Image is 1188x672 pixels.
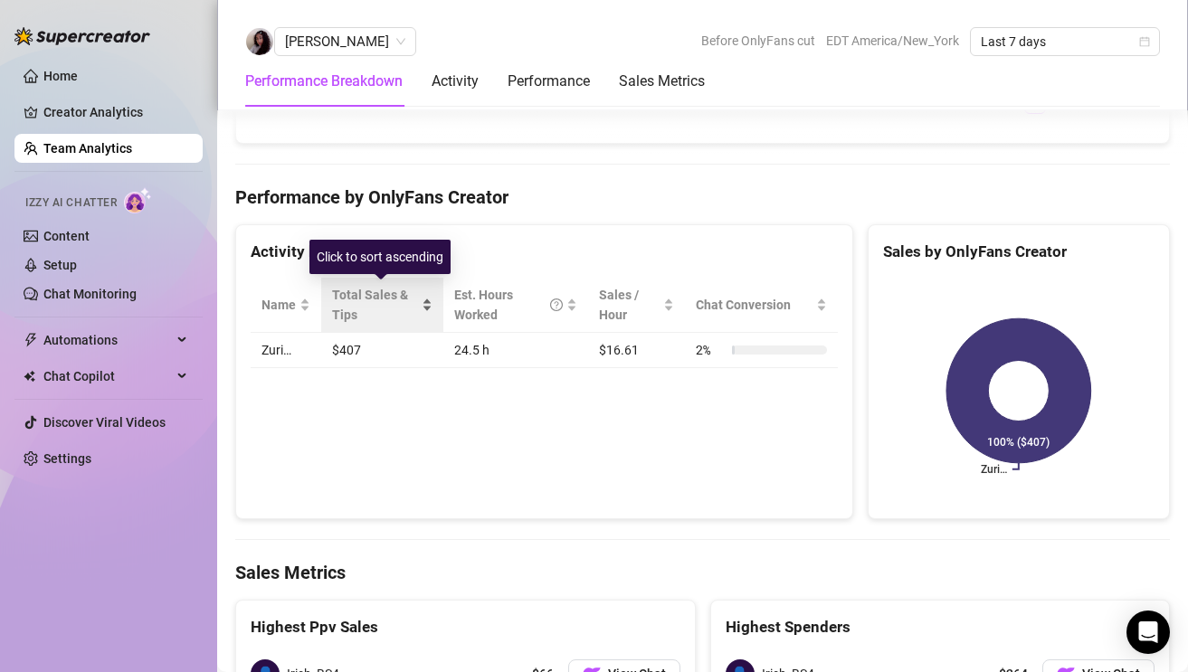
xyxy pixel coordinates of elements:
[588,333,685,368] td: $16.61
[826,27,959,54] span: EDT America/New_York
[685,278,838,333] th: Chat Conversion
[701,27,815,54] span: Before OnlyFans cut
[43,98,188,127] a: Creator Analytics
[696,295,813,315] span: Chat Conversion
[14,27,150,45] img: logo-BBDzfeDw.svg
[25,194,117,212] span: Izzy AI Chatter
[1139,36,1150,47] span: calendar
[43,451,91,466] a: Settings
[883,240,1155,264] div: Sales by OnlyFans Creator
[285,28,405,55] span: Isabelle D
[235,560,346,585] h4: Sales Metrics
[43,415,166,430] a: Discover Viral Videos
[981,463,1007,476] text: Zuri…
[321,278,443,333] th: Total Sales & Tips
[251,615,680,639] div: Highest Ppv Sales
[588,278,685,333] th: Sales / Hour
[43,362,172,391] span: Chat Copilot
[43,141,132,156] a: Team Analytics
[235,185,1170,210] h4: Performance by OnlyFans Creator
[24,370,35,383] img: Chat Copilot
[981,28,1149,55] span: Last 7 days
[726,615,1155,639] div: Highest Spenders
[696,340,725,360] span: 2 %
[443,333,588,368] td: 24.5 h
[454,285,563,325] div: Est. Hours Worked
[261,295,296,315] span: Name
[309,240,451,274] div: Click to sort ascending
[245,71,403,92] div: Performance Breakdown
[43,326,172,355] span: Automations
[332,285,418,325] span: Total Sales & Tips
[599,285,660,325] span: Sales / Hour
[43,229,90,243] a: Content
[1126,610,1170,654] div: Open Intercom Messenger
[508,71,590,92] div: Performance
[24,333,38,347] span: thunderbolt
[550,285,563,325] span: question-circle
[432,71,479,92] div: Activity
[43,287,137,301] a: Chat Monitoring
[246,28,273,55] img: Isabelle D
[251,240,838,264] div: Activity by Creator
[251,278,321,333] th: Name
[321,333,443,368] td: $407
[619,71,705,92] div: Sales Metrics
[43,69,78,83] a: Home
[43,258,77,272] a: Setup
[251,333,321,368] td: Zuri…
[124,187,152,213] img: AI Chatter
